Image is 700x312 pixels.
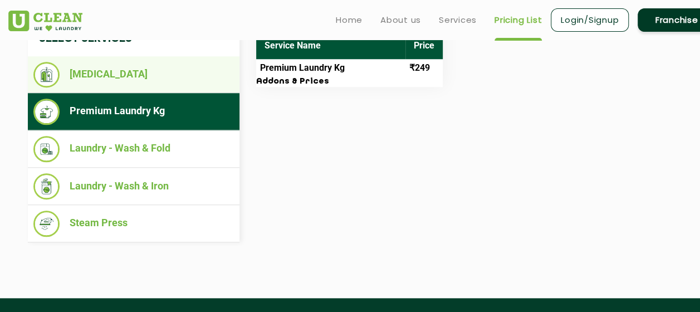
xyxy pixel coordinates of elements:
img: Steam Press [33,211,60,237]
a: Home [336,13,363,27]
th: Price [405,32,443,59]
img: Laundry - Wash & Iron [33,173,60,199]
li: [MEDICAL_DATA] [33,62,234,87]
li: Premium Laundry Kg [33,99,234,125]
a: Services [439,13,477,27]
img: Premium Laundry Kg [33,99,60,125]
a: Login/Signup [551,8,629,32]
li: Steam Press [33,211,234,237]
li: Laundry - Wash & Fold [33,136,234,162]
h3: Addons & Prices [256,77,443,87]
td: Premium Laundry Kg [256,59,405,77]
th: Service Name [256,32,405,59]
img: Dry Cleaning [33,62,60,87]
li: Laundry - Wash & Iron [33,173,234,199]
img: Laundry - Wash & Fold [33,136,60,162]
td: ₹249 [405,59,443,77]
img: UClean Laundry and Dry Cleaning [8,11,82,31]
a: Pricing List [495,13,542,27]
a: About us [380,13,421,27]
